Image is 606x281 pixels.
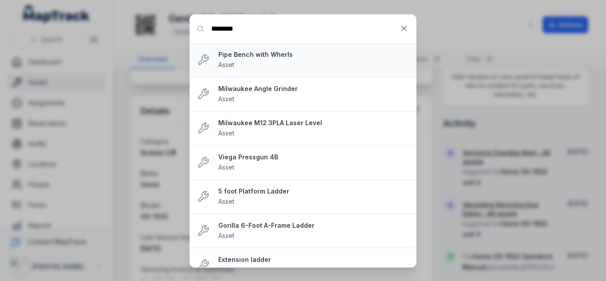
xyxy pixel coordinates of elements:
[218,187,409,196] strong: 5 foot Platform Ladder
[218,255,409,264] strong: Extension ladder
[218,187,409,206] a: 5 foot Platform LadderAsset
[218,255,409,275] a: Extension ladderAsset
[218,61,234,68] span: Asset
[218,153,409,172] a: Viega Pressgun 4BAsset
[218,266,234,273] span: Asset
[218,153,409,162] strong: Viega Pressgun 4B
[218,95,234,103] span: Asset
[218,50,409,70] a: Pipe Bench with WherlsAsset
[218,221,409,230] strong: Gorilla 6-Foot A-Frame Ladder
[218,163,234,171] span: Asset
[218,232,234,239] span: Asset
[218,221,409,241] a: Gorilla 6-Foot A-Frame LadderAsset
[218,84,409,104] a: Milwaukee Angle GrinderAsset
[218,119,409,138] a: Milwaukee M12 3PLA Laser LevelAsset
[218,50,409,59] strong: Pipe Bench with Wherls
[218,198,234,205] span: Asset
[218,129,234,137] span: Asset
[218,119,409,127] strong: Milwaukee M12 3PLA Laser Level
[218,84,409,93] strong: Milwaukee Angle Grinder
